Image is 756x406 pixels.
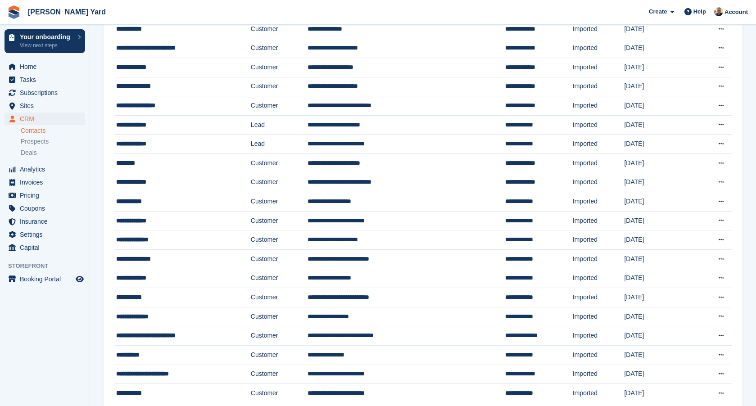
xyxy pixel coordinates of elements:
[573,173,625,192] td: Imported
[624,58,693,77] td: [DATE]
[20,202,74,215] span: Coupons
[573,58,625,77] td: Imported
[573,211,625,230] td: Imported
[573,230,625,250] td: Imported
[573,135,625,154] td: Imported
[5,29,85,53] a: Your onboarding View next steps
[251,96,308,116] td: Customer
[251,250,308,269] td: Customer
[21,148,85,158] a: Deals
[74,274,85,284] a: Preview store
[573,384,625,403] td: Imported
[624,346,693,365] td: [DATE]
[20,113,74,125] span: CRM
[251,39,308,58] td: Customer
[251,288,308,307] td: Customer
[20,60,74,73] span: Home
[251,346,308,365] td: Customer
[251,269,308,288] td: Customer
[251,135,308,154] td: Lead
[24,5,109,19] a: [PERSON_NAME] Yard
[573,250,625,269] td: Imported
[251,19,308,39] td: Customer
[5,113,85,125] a: menu
[5,202,85,215] a: menu
[624,269,693,288] td: [DATE]
[624,135,693,154] td: [DATE]
[573,39,625,58] td: Imported
[20,189,74,202] span: Pricing
[251,77,308,96] td: Customer
[573,307,625,326] td: Imported
[5,60,85,73] a: menu
[20,163,74,176] span: Analytics
[624,384,693,403] td: [DATE]
[624,307,693,326] td: [DATE]
[624,230,693,250] td: [DATE]
[21,137,85,146] a: Prospects
[21,149,37,157] span: Deals
[573,19,625,39] td: Imported
[573,269,625,288] td: Imported
[624,288,693,307] td: [DATE]
[573,288,625,307] td: Imported
[624,192,693,212] td: [DATE]
[573,77,625,96] td: Imported
[251,192,308,212] td: Customer
[573,326,625,346] td: Imported
[20,273,74,285] span: Booking Portal
[573,154,625,173] td: Imported
[251,58,308,77] td: Customer
[251,211,308,230] td: Customer
[20,41,73,50] p: View next steps
[21,126,85,135] a: Contacts
[251,115,308,135] td: Lead
[251,154,308,173] td: Customer
[573,365,625,384] td: Imported
[5,215,85,228] a: menu
[624,19,693,39] td: [DATE]
[573,346,625,365] td: Imported
[624,77,693,96] td: [DATE]
[20,73,74,86] span: Tasks
[251,326,308,346] td: Customer
[624,173,693,192] td: [DATE]
[573,96,625,116] td: Imported
[251,230,308,250] td: Customer
[5,189,85,202] a: menu
[5,163,85,176] a: menu
[5,99,85,112] a: menu
[20,228,74,241] span: Settings
[251,365,308,384] td: Customer
[8,262,90,271] span: Storefront
[724,8,748,17] span: Account
[251,384,308,403] td: Customer
[5,86,85,99] a: menu
[251,307,308,326] td: Customer
[20,86,74,99] span: Subscriptions
[624,39,693,58] td: [DATE]
[21,137,49,146] span: Prospects
[624,250,693,269] td: [DATE]
[5,273,85,285] a: menu
[20,34,73,40] p: Your onboarding
[714,7,723,16] img: Si Allen
[20,99,74,112] span: Sites
[5,176,85,189] a: menu
[693,7,706,16] span: Help
[649,7,667,16] span: Create
[624,326,693,346] td: [DATE]
[251,173,308,192] td: Customer
[573,115,625,135] td: Imported
[20,176,74,189] span: Invoices
[624,211,693,230] td: [DATE]
[573,192,625,212] td: Imported
[20,215,74,228] span: Insurance
[624,115,693,135] td: [DATE]
[5,241,85,254] a: menu
[624,154,693,173] td: [DATE]
[20,241,74,254] span: Capital
[624,96,693,116] td: [DATE]
[5,228,85,241] a: menu
[624,365,693,384] td: [DATE]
